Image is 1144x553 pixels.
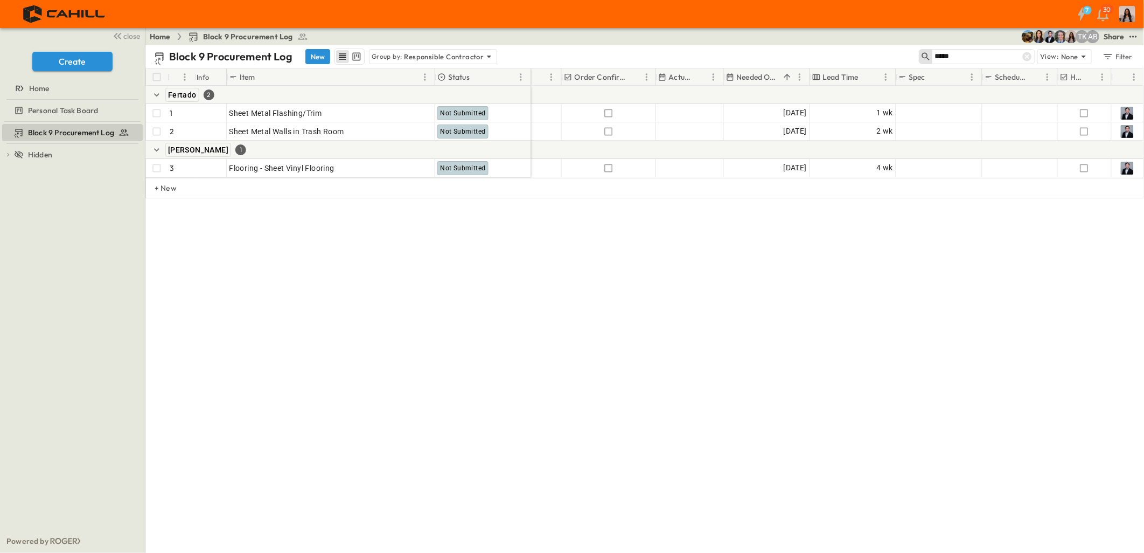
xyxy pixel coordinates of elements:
[784,125,807,137] span: [DATE]
[707,71,720,84] button: Menu
[203,31,293,42] span: Block 9 Procurement Log
[1065,30,1078,43] img: Raven Libunao (rlibunao@cahill-sf.com)
[2,124,143,141] div: Block 9 Procurement Logtest
[1087,71,1099,83] button: Sort
[1033,30,1045,43] img: Kim Bowen (kbowen@cahill-sf.com)
[1086,30,1099,43] div: Andrew Barreto (abarreto@guzmangc.com)
[1127,71,1140,84] button: Menu
[29,83,50,94] span: Home
[995,72,1027,82] p: Schedule ID
[2,81,141,96] a: Home
[168,91,197,99] span: Fertado
[1022,30,1035,43] img: Rachel Villicana (rvillicana@cahill-sf.com)
[1121,162,1134,175] img: Profile Picture
[1104,5,1111,14] p: 30
[669,72,693,82] p: Actual Arrival
[1098,49,1135,64] button: Filter
[150,31,171,42] a: Home
[2,125,141,140] a: Block 9 Procurement Log
[1061,51,1078,62] p: None
[877,107,894,119] span: 1 wk
[170,108,173,119] p: 1
[372,51,402,62] p: Group by:
[781,71,793,83] button: Sort
[172,71,184,83] button: Sort
[1054,30,1067,43] img: Jared Salin (jsalin@cahill-sf.com)
[334,49,365,65] div: table view
[150,31,315,42] nav: breadcrumbs
[240,72,255,82] p: Item
[1071,4,1092,24] button: 7
[1086,6,1089,15] h6: 7
[879,71,892,84] button: Menu
[877,125,894,137] span: 2 wk
[1041,71,1054,84] button: Menu
[404,51,484,62] p: Responsible Contractor
[1115,71,1127,83] button: Sort
[472,71,484,83] button: Sort
[1121,107,1134,120] img: Profile Picture
[170,126,175,137] p: 2
[793,71,806,84] button: Menu
[440,109,485,117] span: Not Submitted
[32,52,113,71] button: Create
[1076,30,1089,43] div: Teddy Khuong (tkhuong@guzmangc.com)
[1119,6,1135,22] img: Profile Picture
[1121,125,1134,138] img: Profile Picture
[784,162,807,174] span: [DATE]
[784,107,807,119] span: [DATE]
[305,49,330,64] button: New
[440,128,485,135] span: Not Submitted
[695,71,707,83] button: Sort
[229,163,334,174] span: Flooring - Sheet Vinyl Flooring
[909,72,925,82] p: Spec
[2,102,143,119] div: Personal Task Boardtest
[336,50,349,63] button: row view
[168,146,228,154] span: [PERSON_NAME]
[418,71,431,84] button: Menu
[13,3,117,25] img: 4f72bfc4efa7236828875bac24094a5ddb05241e32d018417354e964050affa1.png
[28,149,52,160] span: Hidden
[1111,68,1143,86] div: Owner
[1096,71,1108,84] button: Menu
[229,126,344,137] span: Sheet Metal Walls in Trash Room
[124,31,141,42] span: close
[575,72,630,82] p: Order Confirmed?
[640,71,653,84] button: Menu
[965,71,978,84] button: Menu
[188,31,308,42] a: Block 9 Procurement Log
[1127,30,1140,43] button: test
[2,103,141,118] a: Personal Task Board
[204,89,214,100] div: 2
[545,71,558,84] button: Menu
[178,71,191,84] button: Menu
[1043,30,1056,43] img: Mike Daly (mdaly@cahill-sf.com)
[28,105,98,116] span: Personal Task Board
[1040,51,1059,63] p: View:
[736,72,779,82] p: Needed Onsite
[197,62,210,92] div: Info
[108,28,143,43] button: close
[257,71,269,83] button: Sort
[877,162,894,174] span: 4 wk
[927,71,939,83] button: Sort
[1070,72,1085,82] p: Hot?
[229,108,322,119] span: Sheet Metal Flashing/Trim
[861,71,873,83] button: Sort
[194,68,227,86] div: Info
[1029,71,1041,83] button: Sort
[448,72,470,82] p: Status
[1104,31,1125,42] div: Share
[440,164,485,172] span: Not Submitted
[1102,51,1133,63] div: Filter
[632,71,644,83] button: Sort
[168,68,194,86] div: #
[170,163,175,174] p: 3
[235,144,246,155] div: 1
[822,72,859,82] p: Lead Time
[350,50,363,63] button: kanban view
[514,71,527,84] button: Menu
[28,127,114,138] span: Block 9 Procurement Log
[169,49,292,64] p: Block 9 Procurement Log
[155,183,161,193] p: + New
